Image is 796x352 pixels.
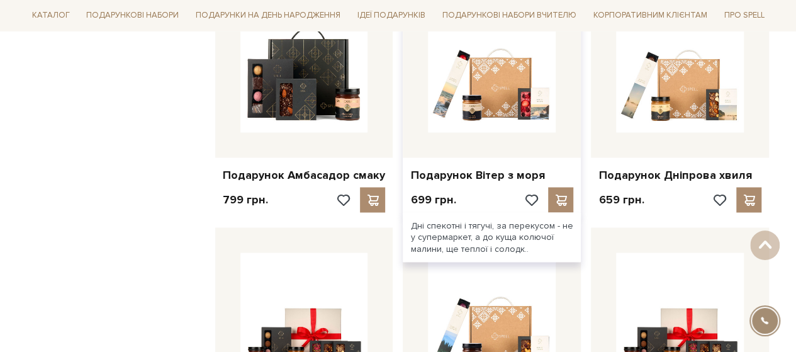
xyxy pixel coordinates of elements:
a: Подарункові набори Вчителю [437,5,581,26]
div: Дні спекотні і тягучі, за перекусом - не у супермаркет, а до куща колючої малини, ще теплої і сол... [403,212,581,262]
a: Ідеї подарунків [352,6,430,26]
a: Каталог [27,6,75,26]
p: 699 грн. [410,192,456,207]
p: 799 грн. [223,192,268,207]
p: 659 грн. [598,192,644,207]
a: Подарунок Вітер з моря [410,167,573,182]
a: Подарунки на День народження [191,6,345,26]
a: Корпоративним клієнтам [588,6,712,26]
a: Про Spell [719,6,769,26]
a: Подарунок Амбасадор смаку [223,167,386,182]
a: Подарунок Дніпрова хвиля [598,167,761,182]
a: Подарункові набори [81,6,184,26]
